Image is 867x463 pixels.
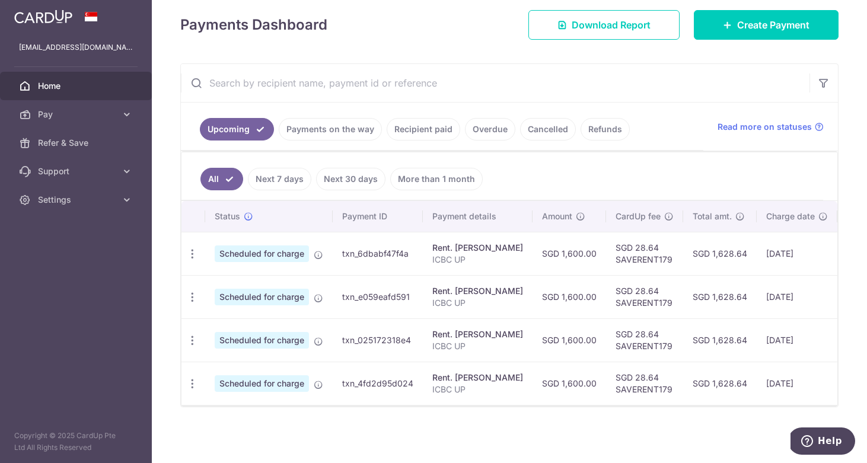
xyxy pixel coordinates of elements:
td: SGD 1,600.00 [533,275,606,318]
iframe: Opens a widget where you can find more information [791,427,855,457]
p: ICBC UP [432,384,523,395]
td: SGD 1,628.64 [683,362,757,405]
a: Cancelled [520,118,576,141]
a: Next 7 days [248,168,311,190]
div: Rent. [PERSON_NAME] [432,372,523,384]
span: Read more on statuses [718,121,812,133]
td: SGD 1,628.64 [683,232,757,275]
td: SGD 28.64 SAVERENT179 [606,318,683,362]
img: CardUp [14,9,72,24]
p: ICBC UP [432,254,523,266]
td: txn_e059eafd591 [333,275,423,318]
span: Download Report [572,18,651,32]
td: [DATE] [757,275,837,318]
input: Search by recipient name, payment id or reference [181,64,809,102]
a: Next 30 days [316,168,385,190]
span: Settings [38,194,116,206]
td: txn_4fd2d95d024 [333,362,423,405]
h4: Payments Dashboard [180,14,327,36]
td: SGD 1,628.64 [683,275,757,318]
td: SGD 28.64 SAVERENT179 [606,362,683,405]
p: [EMAIL_ADDRESS][DOMAIN_NAME] [19,41,133,53]
td: txn_025172318e4 [333,318,423,362]
span: Pay [38,108,116,120]
span: Scheduled for charge [215,245,309,262]
span: Support [38,165,116,177]
p: ICBC UP [432,297,523,309]
span: Total amt. [693,210,732,222]
a: More than 1 month [390,168,483,190]
td: SGD 28.64 SAVERENT179 [606,275,683,318]
th: Payment details [423,201,533,232]
td: [DATE] [757,362,837,405]
span: Scheduled for charge [215,332,309,349]
span: Create Payment [737,18,809,32]
th: Payment ID [333,201,423,232]
a: Overdue [465,118,515,141]
a: Download Report [528,10,680,40]
a: Recipient paid [387,118,460,141]
span: Scheduled for charge [215,375,309,392]
span: Amount [542,210,572,222]
span: Home [38,80,116,92]
td: [DATE] [757,318,837,362]
div: Rent. [PERSON_NAME] [432,328,523,340]
td: SGD 1,600.00 [533,362,606,405]
p: ICBC UP [432,340,523,352]
td: SGD 1,600.00 [533,232,606,275]
td: SGD 1,600.00 [533,318,606,362]
td: SGD 28.64 SAVERENT179 [606,232,683,275]
div: Rent. [PERSON_NAME] [432,242,523,254]
a: Payments on the way [279,118,382,141]
a: Read more on statuses [718,121,824,133]
td: SGD 1,628.64 [683,318,757,362]
td: [DATE] [757,232,837,275]
a: Refunds [581,118,630,141]
span: CardUp fee [616,210,661,222]
span: Refer & Save [38,137,116,149]
td: txn_6dbabf47f4a [333,232,423,275]
a: Upcoming [200,118,274,141]
span: Status [215,210,240,222]
span: Scheduled for charge [215,289,309,305]
span: Charge date [766,210,815,222]
div: Rent. [PERSON_NAME] [432,285,523,297]
a: All [200,168,243,190]
a: Create Payment [694,10,839,40]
